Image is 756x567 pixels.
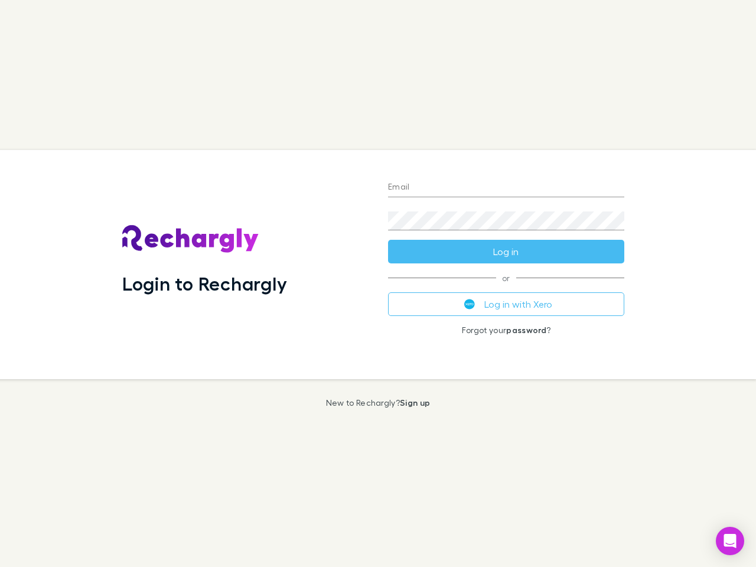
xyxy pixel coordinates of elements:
img: Rechargly's Logo [122,225,259,253]
a: password [506,325,546,335]
button: Log in with Xero [388,292,624,316]
p: Forgot your ? [388,325,624,335]
h1: Login to Rechargly [122,272,287,295]
img: Xero's logo [464,299,475,309]
button: Log in [388,240,624,263]
div: Open Intercom Messenger [716,527,744,555]
a: Sign up [400,397,430,408]
p: New to Rechargly? [326,398,431,408]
